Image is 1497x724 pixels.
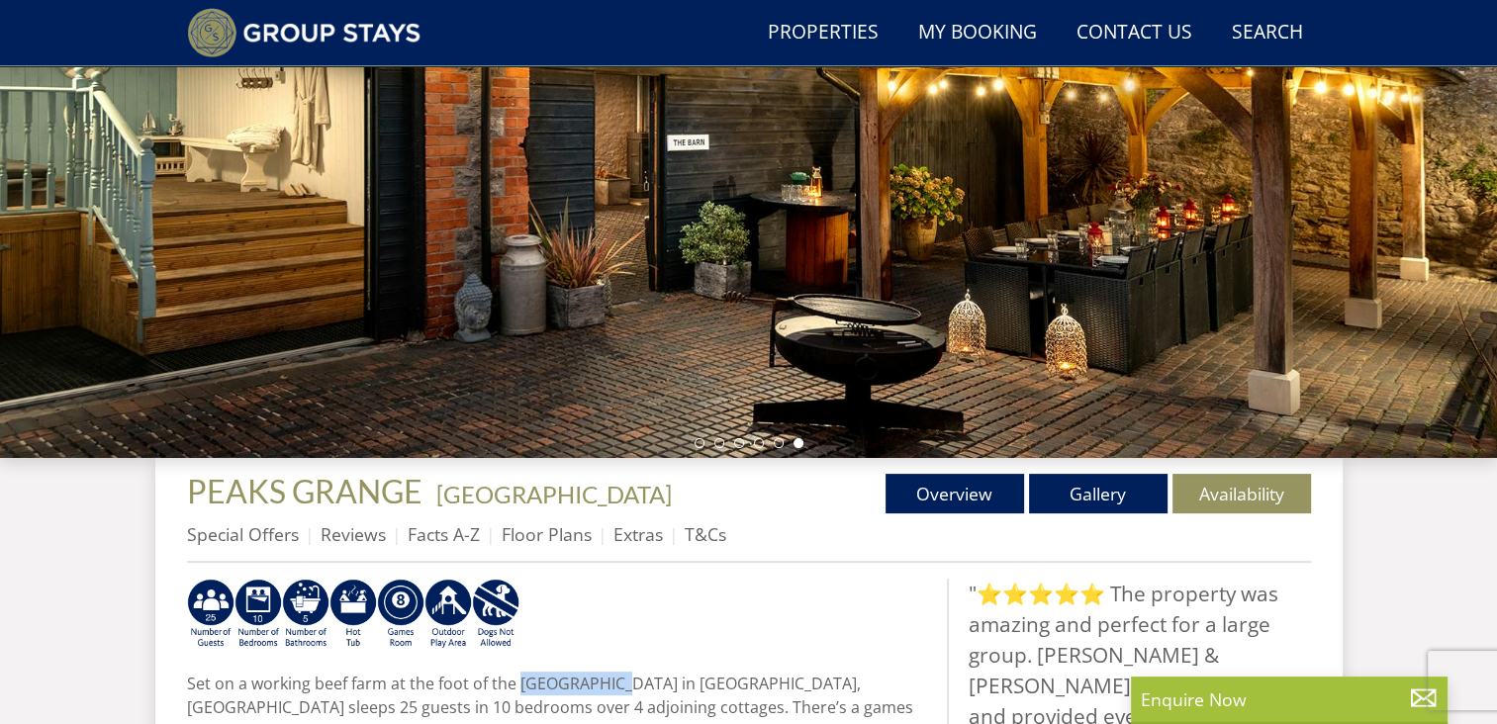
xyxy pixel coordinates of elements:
a: PEAKS GRANGE [187,472,428,510]
a: Availability [1172,474,1311,513]
a: [GEOGRAPHIC_DATA] [436,480,672,508]
a: Properties [760,11,887,55]
span: PEAKS GRANGE [187,472,422,510]
img: AD_4nXc1Iw0wtauI3kAlmqKiow2xOG9b9jgcrvEUWxsMsavhTuo14U6xJfaA9B--ZY8icuHeGWSTiTr_miVtTcN3Zi-xpzLai... [329,579,377,650]
img: Group Stays [187,8,421,57]
img: AD_4nXeSSc3ilgsYpdpaeM6eTXL_8vgGcnY6hM1ynOZKXwWq1wBnGLavk8Y9r_Xk0vK4OUtgdEpu-EGkuxA1436B9WhVwH5Pk... [187,579,234,650]
span: - [428,480,672,508]
a: T&Cs [685,522,726,546]
a: Extras [613,522,663,546]
a: Overview [886,474,1024,513]
img: AD_4nXf4W0vM84xBIgcr4qMogbdK2n6_j3CxFpP0effQt7SKlx8vYwG3-LMYqK8J5Ju_h_6SzB23J7g7goQ44dmLr07v4Itgr... [234,579,282,650]
p: Enquire Now [1141,686,1438,712]
img: AD_4nXcOA-b_xATeUKCUe4qZmqHO3pzUWDfZno1bRbaJhEZZGKtyrKOH-jpsXEtAJPF0S1NXiDXUWNzkmCb9yYwCtVyH7FHze... [472,579,519,650]
a: Contact Us [1069,11,1200,55]
a: Gallery [1029,474,1168,513]
a: Facts A-Z [408,522,480,546]
a: Floor Plans [502,522,592,546]
img: AD_4nXc4YvC-BTizVyATotoyVEfuUcZbpLw7vMeaKQ-ISqmA1lQGkjHUPmRb677xclegFG05apDxr_8yMiww5rYjVhgbd5hJt... [424,579,472,650]
a: Reviews [321,522,386,546]
a: Search [1224,11,1311,55]
img: AD_4nXfEt7qD447RaTKwWE-OP06UAiWhkrkmebH5A2tfx7ZDY7R2RPjPXMHe5NM-RLQNReXAdBbnzmumkUS3Xrc2Og34e4kVy... [282,579,329,650]
a: My Booking [910,11,1045,55]
a: Special Offers [187,522,299,546]
img: AD_4nXfe0X3_QBx46CwU3JrAvy1WFURXS9oBgC15PJRtFjBGzmetAvDOIQNTa460jeTvqTa2ZTtEttNxa30HuC-6X7fGAgmHj... [377,579,424,650]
